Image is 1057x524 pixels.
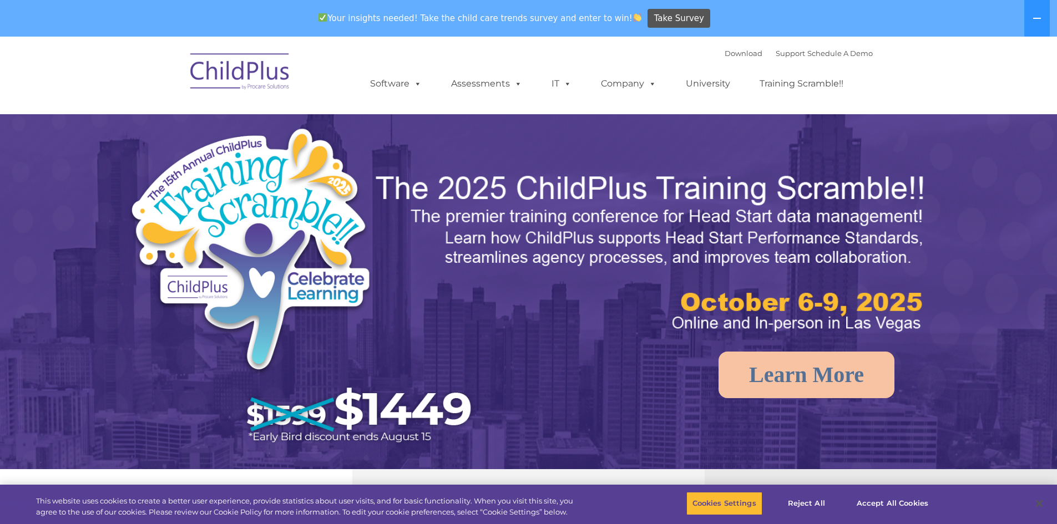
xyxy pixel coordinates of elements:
span: Phone number [154,119,201,127]
a: Assessments [440,73,533,95]
a: Software [359,73,433,95]
button: Reject All [772,492,841,515]
img: 👏 [633,13,641,22]
a: Company [590,73,667,95]
div: This website uses cookies to create a better user experience, provide statistics about user visit... [36,496,581,517]
a: Learn More [719,352,894,398]
button: Cookies Settings [686,492,762,515]
a: Schedule A Demo [807,49,873,58]
font: | [725,49,873,58]
a: IT [540,73,583,95]
a: Training Scramble!! [749,73,854,95]
a: Support [776,49,805,58]
button: Accept All Cookies [851,492,934,515]
span: Your insights needed! Take the child care trends survey and enter to win! [314,7,646,29]
a: Download [725,49,762,58]
img: ChildPlus by Procare Solutions [185,45,296,101]
button: Close [1027,491,1051,516]
span: Take Survey [654,9,704,28]
a: University [675,73,741,95]
a: Take Survey [648,9,710,28]
img: ✅ [318,13,327,22]
span: Last name [154,73,188,82]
